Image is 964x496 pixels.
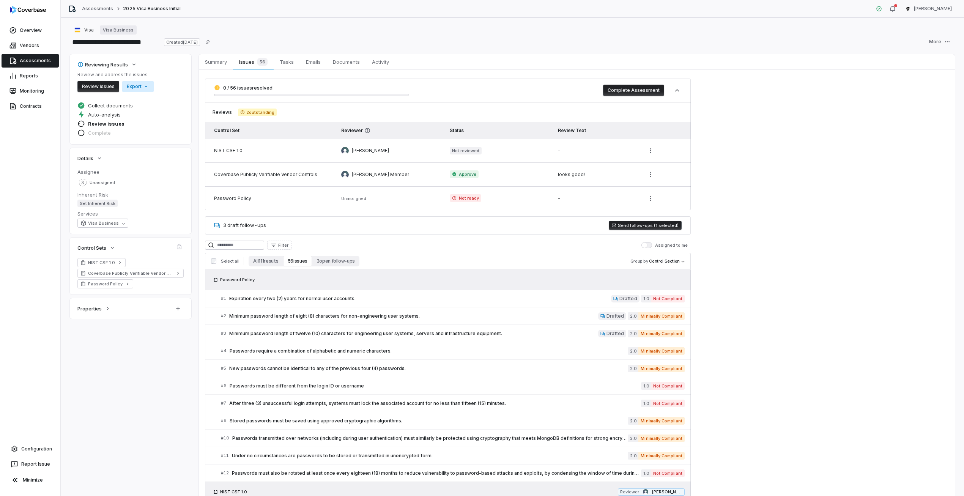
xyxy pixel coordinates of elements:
[628,330,638,337] span: 2.0
[641,295,651,302] span: 1.0
[88,270,173,276] span: Coverbase Publicly Verifiable Vendor Controls
[230,418,628,424] span: Stored passwords must be saved using approved cryptographic algorithms.
[77,269,184,278] a: Coverbase Publicly Verifiable Vendor Controls
[3,442,57,456] a: Configuration
[77,200,118,207] span: Set Inherent Risk
[2,24,59,37] a: Overview
[229,296,611,302] span: Expiration every two (2) years for normal user accounts.
[221,430,685,447] a: #10Passwords transmitted over networks (including during user authentication) must similarly be p...
[223,222,266,228] span: 3 draft follow-ups
[221,325,685,342] a: #3Minimum password length of twelve (10) characters for engineering user systems, servers and inf...
[619,296,637,302] span: Drafted
[202,57,230,67] span: Summary
[77,210,184,217] dt: Services
[558,195,633,202] div: -
[214,148,329,154] div: NIST CSF 1.0
[221,412,685,429] a: #9Stored passwords must be saved using approved cryptographic algorithms.2.0Minimally Compliant
[628,452,638,460] span: 2.0
[643,489,648,494] img: Zi Chong Kao avatar
[221,313,226,319] span: # 2
[75,57,139,72] button: Reviewing Results
[238,109,277,116] span: 2 outstanding
[221,395,685,412] a: #7After three (3) unsuccessful login attempts, systems must lock the associated account for no le...
[75,240,118,256] button: Control Sets
[77,155,93,162] span: Details
[82,6,113,12] a: Assessments
[100,25,137,35] a: Visa Business
[77,305,102,312] span: Properties
[211,258,216,264] input: Select all
[638,435,685,442] span: Minimally Compliant
[221,342,685,359] a: #4Passwords require a combination of alphabetic and numeric characters.2.0Minimally Compliant
[651,295,685,302] span: Not Compliant
[88,129,111,136] span: Complete
[450,147,482,154] span: Not reviewed
[3,457,57,471] button: Report Issue
[221,360,685,377] a: #5New passwords cannot be identical to any of the previous four (4) passwords.2.0Minimally Compliant
[221,383,227,389] span: # 6
[638,452,685,460] span: Minimally Compliant
[90,180,115,186] span: Unassigned
[2,39,59,52] a: Vendors
[352,148,389,154] span: [PERSON_NAME]
[221,296,226,301] span: # 1
[638,312,685,320] span: Minimally Compliant
[641,400,651,407] span: 1.0
[77,72,154,78] p: Review and address the issues
[914,6,952,12] span: [PERSON_NAME]
[603,85,664,96] button: Complete Assessment
[88,220,119,226] span: Visa Business
[905,6,911,12] img: Gus Cuddy avatar
[10,6,46,14] img: logo-D7KZi-bG.svg
[229,400,641,406] span: After three (3) unsuccessful login attempts, systems must lock the associated account for no less...
[352,172,409,178] span: [PERSON_NAME] Member
[341,196,366,201] span: Unassigned
[221,465,685,482] a: #12Passwords must also be rotated at least once every eighteen (18) months to reduce vulnerabilit...
[303,57,324,67] span: Emails
[220,277,255,283] span: Password Policy
[164,38,200,46] span: Created [DATE]
[229,313,598,319] span: Minimum password length of eight (8) characters for non-engineering user systems.
[638,330,685,337] span: Minimally Compliant
[232,470,641,476] span: Passwords must also be rotated at least once every eighteen (18) months to reduce vulnerability t...
[221,435,229,441] span: # 10
[900,3,956,14] button: Gus Cuddy avatar[PERSON_NAME]
[641,469,651,477] span: 1.0
[77,279,133,288] a: Password Policy
[638,365,685,372] span: Minimally Compliant
[3,472,57,488] button: Minimize
[651,382,685,390] span: Not Compliant
[277,57,297,67] span: Tasks
[267,241,292,250] button: Filter
[214,128,239,133] span: Control Set
[450,194,481,202] span: Not ready
[75,150,105,166] button: Details
[641,242,652,248] button: Assigned to me
[2,69,59,83] a: Reports
[341,171,349,178] img: Amanda Member avatar
[214,172,329,178] div: Coverbase Publicly Verifiable Vendor Controls
[221,418,227,424] span: # 9
[641,382,651,390] span: 1.0
[71,23,96,37] button: https://visa.com/Visa
[558,172,633,178] div: looks good!
[77,168,184,175] dt: Assignee
[230,348,628,354] span: Passwords require a combination of alphabetic and numeric characters.
[606,313,624,319] span: Drafted
[651,400,685,407] span: Not Compliant
[201,35,214,49] button: Copy link
[221,348,227,354] span: # 4
[229,331,598,337] span: Minimum password length of twelve (10) characters for engineering user systems, servers and infra...
[628,365,638,372] span: 2.0
[630,258,648,264] span: Group by
[341,128,438,134] span: Reviewer
[652,489,682,495] span: [PERSON_NAME]
[221,377,685,394] a: #6Passwords must be different from the login ID or username1.0Not Compliant
[123,6,181,12] span: 2025 Visa Business Initial
[450,128,464,133] span: Status
[609,221,682,230] button: Send follow-ups (1 selected)
[229,365,628,372] span: New passwords cannot be identical to any of the previous four (4) passwords.
[221,453,229,458] span: # 11
[77,191,184,198] dt: Inherent Risk
[450,170,479,178] span: Approve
